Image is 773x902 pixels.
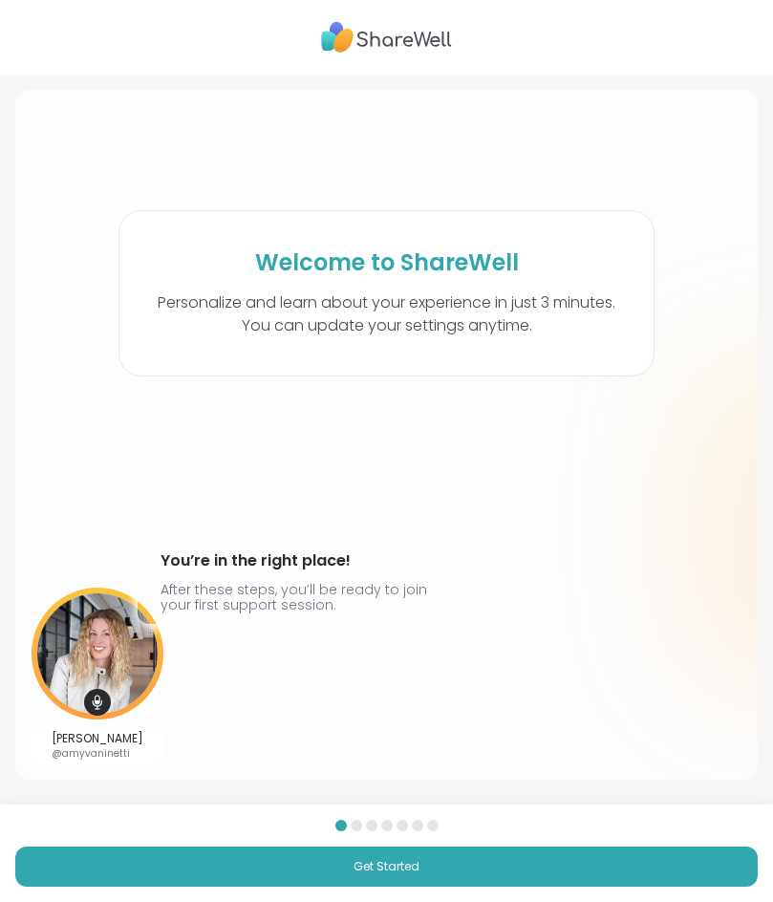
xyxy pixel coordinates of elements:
p: Personalize and learn about your experience in just 3 minutes. You can update your settings anytime. [158,291,615,337]
button: Get Started [15,847,758,887]
p: [PERSON_NAME] [52,731,143,746]
img: User image [32,588,163,719]
p: After these steps, you’ll be ready to join your first support session. [161,582,436,612]
h1: Welcome to ShareWell [255,249,519,276]
span: Get Started [354,858,419,875]
img: ShareWell Logo [321,15,452,59]
img: mic icon [84,689,111,716]
p: @amyvaninetti [52,746,143,761]
h4: You’re in the right place! [161,546,436,576]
